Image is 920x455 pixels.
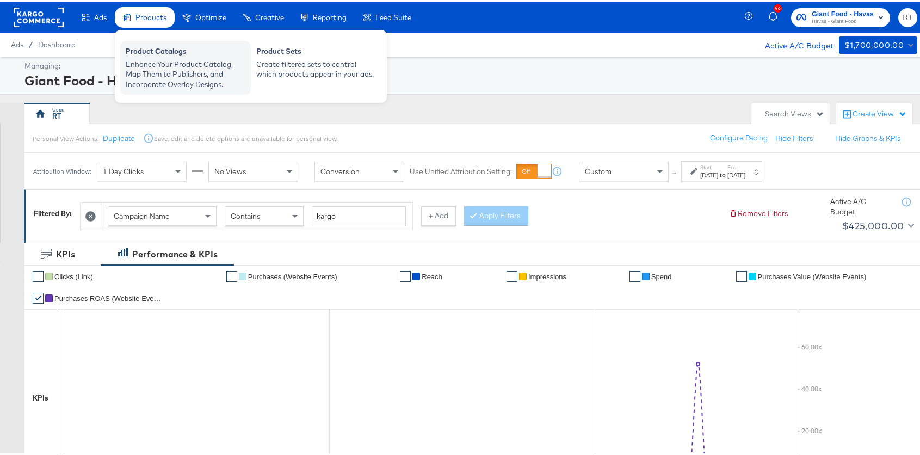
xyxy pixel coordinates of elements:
a: ✔ [736,269,747,280]
a: ✔ [507,269,517,280]
div: Active A/C Budget [830,194,890,214]
div: [DATE] [700,169,718,177]
span: Reach [422,270,442,279]
div: Save, edit and delete options are unavailable for personal view. [154,132,337,141]
button: RT [898,6,917,25]
span: ↑ [670,169,680,173]
label: End: [727,162,745,169]
a: Dashboard [38,38,76,47]
span: 1 Day Clicks [103,164,144,174]
div: Managing: [24,59,915,69]
span: Products [135,11,166,20]
span: Clicks (Link) [54,270,93,279]
span: Creative [255,11,284,20]
a: ✔ [400,269,411,280]
strong: to [718,169,727,177]
label: Start: [700,162,718,169]
span: Feed Suite [375,11,411,20]
span: Optimize [195,11,226,20]
input: Enter a search term [312,204,406,224]
span: Campaign Name [114,209,170,219]
div: RT [53,109,61,119]
span: Ads [11,38,23,47]
button: Giant Food - HavasHavas - Giant Food [791,6,890,25]
span: Havas - Giant Food [812,15,874,24]
span: Purchases Value (Website Events) [758,270,867,279]
button: 46 [767,5,786,26]
div: Attribution Window: [33,165,91,173]
span: Purchases ROAS (Website Events) [54,292,163,300]
button: Hide Graphs & KPIs [835,131,901,142]
div: Create View [853,107,907,118]
div: Giant Food - Havas [24,69,915,88]
span: No Views [214,164,246,174]
div: Performance & KPIs [132,246,218,259]
label: Use Unified Attribution Setting: [410,164,512,175]
span: Custom [585,164,612,174]
button: Remove Filters [729,206,788,217]
a: ✔ [629,269,640,280]
div: Personal View Actions: [33,132,98,141]
div: KPIs [56,246,75,259]
a: ✔ [33,291,44,302]
div: Search Views [765,107,824,117]
span: Purchases (Website Events) [248,270,337,279]
span: Ads [94,11,107,20]
div: Filtered By: [34,206,72,217]
span: Conversion [320,164,360,174]
button: Duplicate [103,131,135,142]
span: Spend [651,270,672,279]
span: Reporting [313,11,347,20]
button: $425,000.00 [838,215,916,232]
div: $425,000.00 [842,216,904,232]
button: + Add [421,204,456,224]
button: $1,700,000.00 [839,34,917,52]
span: Giant Food - Havas [812,7,874,18]
button: Hide Filters [775,131,813,142]
div: KPIs [33,391,48,401]
span: Impressions [528,270,566,279]
span: / [23,38,38,47]
div: [DATE] [727,169,745,177]
a: ✔ [226,269,237,280]
div: Active A/C Budget [754,34,833,51]
div: 46 [774,2,782,10]
a: ✔ [33,269,44,280]
span: RT [903,9,913,22]
span: Contains [231,209,261,219]
div: $1,700,000.00 [844,36,904,50]
button: Configure Pacing [702,126,775,146]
